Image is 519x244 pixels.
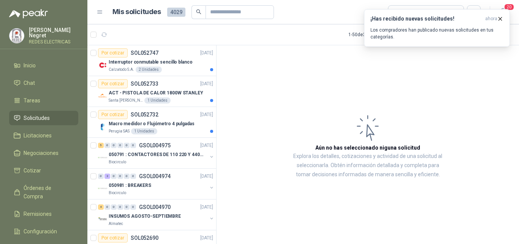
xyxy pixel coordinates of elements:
[109,67,134,73] p: Calzatodo S.A.
[139,174,171,179] p: GSOL004974
[98,204,104,210] div: 4
[200,80,213,88] p: [DATE]
[200,234,213,242] p: [DATE]
[98,79,128,88] div: Por cotizar
[117,204,123,210] div: 0
[98,48,128,57] div: Por cotizar
[87,107,216,138] a: Por cotizarSOL052732[DATE] Company LogoMacro medidor o Flujómetro 4 pulgadasPerugia SAS1 Unidades
[9,207,78,221] a: Remisiones
[124,174,130,179] div: 0
[98,184,107,193] img: Company Logo
[200,204,213,211] p: [DATE]
[130,174,136,179] div: 0
[9,181,78,204] a: Órdenes de Compra
[117,143,123,148] div: 0
[98,110,128,119] div: Por cotizar
[109,128,130,134] p: Perugia SAS
[98,233,128,242] div: Por cotizar
[109,89,203,97] p: ACT - PISTOLA DE CALOR 1800W STANLEY
[24,114,50,122] span: Solicitudes
[9,29,24,43] img: Company Logo
[98,174,104,179] div: 0
[104,174,110,179] div: 2
[9,146,78,160] a: Negociaciones
[200,111,213,118] p: [DATE]
[124,204,130,210] div: 0
[112,6,161,18] h1: Mis solicitudes
[504,3,514,11] span: 20
[109,151,203,158] p: 050791 : CONTACTORES DE 110 220 Y 440 V
[370,16,482,22] h3: ¡Has recibido nuevas solicitudes!
[24,61,36,70] span: Inicio
[9,163,78,178] a: Cotizar
[98,122,107,131] img: Company Logo
[98,172,215,196] a: 0 2 0 0 0 0 GSOL004974[DATE] Company Logo050981 : BREAKERSBiocirculo
[98,203,215,227] a: 4 0 0 0 0 0 GSOL004970[DATE] Company LogoINSUMOS AGOSTO-SEPTIEMBREAlmatec
[109,159,126,165] p: Biocirculo
[109,97,143,104] p: Santa [PERSON_NAME]
[9,9,48,18] img: Logo peakr
[87,76,216,107] a: Por cotizarSOL052733[DATE] Company LogoACT - PISTOLA DE CALOR 1800W STANLEYSanta [PERSON_NAME]1 U...
[24,166,41,175] span: Cotizar
[29,40,78,44] p: REDES ELECTRICAS
[111,174,117,179] div: 0
[131,112,158,117] p: SOL052732
[109,213,181,220] p: INSUMOS AGOSTO-SEPTIEMBRE
[131,128,157,134] div: 1 Unidades
[130,204,136,210] div: 0
[136,67,162,73] div: 2 Unidades
[139,204,171,210] p: GSOL004970
[9,76,78,90] a: Chat
[109,120,195,128] p: Macro medidor o Flujómetro 4 pulgadas
[24,79,35,87] span: Chat
[24,131,52,140] span: Licitaciones
[98,91,107,100] img: Company Logo
[24,227,57,236] span: Configuración
[131,50,158,56] p: SOL052747
[9,111,78,125] a: Solicitudes
[9,93,78,108] a: Tareas
[315,144,420,152] h3: Aún no has seleccionado niguna solicitud
[109,59,192,66] p: Interruptor conmutable sencillo blanco
[109,190,126,196] p: Biocirculo
[109,182,151,189] p: 050981 : BREAKERS
[485,16,497,22] span: ahora
[144,97,171,104] div: 1 Unidades
[98,215,107,224] img: Company Logo
[98,141,215,165] a: 5 0 0 0 0 0 GSOL004975[DATE] Company Logo050791 : CONTACTORES DE 110 220 Y 440 VBiocirculo
[111,143,117,148] div: 0
[293,152,443,179] p: Explora los detalles, cotizaciones y actividad de una solicitud al seleccionarla. Obtén informaci...
[196,9,201,14] span: search
[9,58,78,73] a: Inicio
[104,204,110,210] div: 0
[348,29,398,41] div: 1 - 50 de 3462
[200,173,213,180] p: [DATE]
[111,204,117,210] div: 0
[98,153,107,162] img: Company Logo
[200,49,213,57] p: [DATE]
[167,8,185,17] span: 4029
[393,8,409,16] div: Todas
[104,143,110,148] div: 0
[98,143,104,148] div: 5
[9,224,78,239] a: Configuración
[124,143,130,148] div: 0
[370,27,503,40] p: Los compradores han publicado nuevas solicitudes en tus categorías.
[109,221,123,227] p: Almatec
[130,143,136,148] div: 0
[131,235,158,241] p: SOL052690
[87,45,216,76] a: Por cotizarSOL052747[DATE] Company LogoInterruptor conmutable sencillo blancoCalzatodo S.A.2 Unid...
[9,128,78,143] a: Licitaciones
[24,96,40,105] span: Tareas
[29,27,78,38] p: [PERSON_NAME] Negret
[24,210,52,218] span: Remisiones
[496,5,510,19] button: 20
[139,143,171,148] p: GSOL004975
[131,81,158,86] p: SOL052733
[364,9,510,47] button: ¡Has recibido nuevas solicitudes!ahora Los compradores han publicado nuevas solicitudes en tus ca...
[98,61,107,70] img: Company Logo
[24,184,71,201] span: Órdenes de Compra
[117,174,123,179] div: 0
[24,149,59,157] span: Negociaciones
[200,142,213,149] p: [DATE]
